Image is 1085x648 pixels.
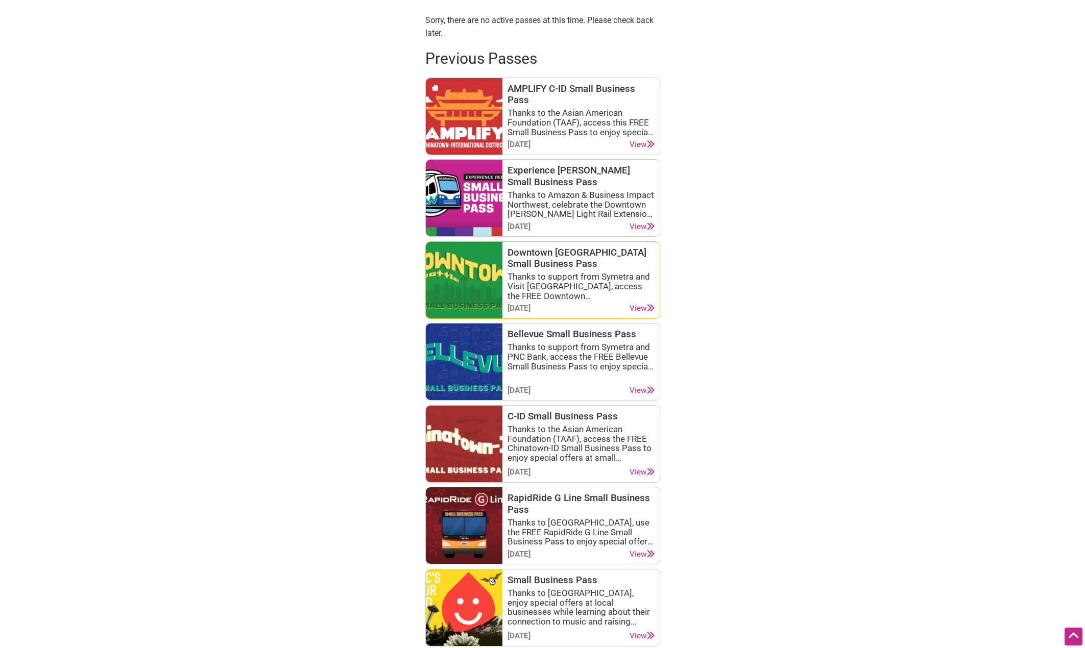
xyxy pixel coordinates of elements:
[508,411,655,422] h3: C-ID Small Business Pass
[508,304,531,313] div: [DATE]
[508,140,531,149] div: [DATE]
[508,492,655,515] h3: RapidRide G Line Small Business Pass
[630,140,655,149] a: View
[426,323,502,400] img: Bellevue Small Business Pass
[630,304,655,313] a: View
[508,222,531,232] div: [DATE]
[508,386,531,395] div: [DATE]
[508,342,655,371] div: Thanks to support from Symetra and PNC Bank, access the FREE Bellevue Small Business Pass to enjo...
[508,108,655,137] div: Thanks to the Asian American Foundation (TAAF), access this FREE Small Business Pass to enjoy spe...
[508,272,655,301] div: Thanks to support from Symetra and Visit [GEOGRAPHIC_DATA], access the FREE Downtown [GEOGRAPHIC_...
[426,78,502,155] img: AMPLIFY - Chinatown-International District
[508,83,655,106] h3: AMPLIFY C-ID Small Business Pass
[425,48,660,69] h2: Previous Passes
[508,631,531,641] div: [DATE]
[630,631,655,641] a: View
[425,14,660,40] p: Sorry, there are no active passes at this time. Please check back later.
[508,518,655,546] div: Thanks to [GEOGRAPHIC_DATA], use the FREE RapidRide G Line Small Business Pass to enjoy special o...
[630,386,655,395] a: View
[508,190,655,219] div: Thanks to Amazon & Business Impact Northwest, celebrate the Downtown [PERSON_NAME] Light Rail Ext...
[508,588,655,627] div: Thanks to [GEOGRAPHIC_DATA], enjoy special offers at local businesses while learning about their ...
[630,550,655,559] a: View
[508,550,531,559] div: [DATE]
[426,487,502,564] img: RapidRide G Line Small Business Pass
[508,329,655,340] h3: Bellevue Small Business Pass
[508,575,655,586] h3: Small Business Pass
[426,406,502,482] img: Chinatown-ID Small Business Pass
[508,247,655,270] h3: Downtown [GEOGRAPHIC_DATA] Small Business Pass
[508,425,655,463] div: Thanks to the Asian American Foundation (TAAF), access the FREE Chinatown-ID Small Business Pass ...
[630,222,655,232] a: View
[508,467,531,477] div: [DATE]
[426,242,502,318] img: Downtown Seattle Small Business Pass
[508,165,655,188] h3: Experience [PERSON_NAME] Small Business Pass
[426,569,502,646] img: Music's In Our Blood
[426,160,502,236] img: Experience Redmond Small Business Pass
[1065,628,1082,645] div: Scroll Back to Top
[630,467,655,477] a: View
